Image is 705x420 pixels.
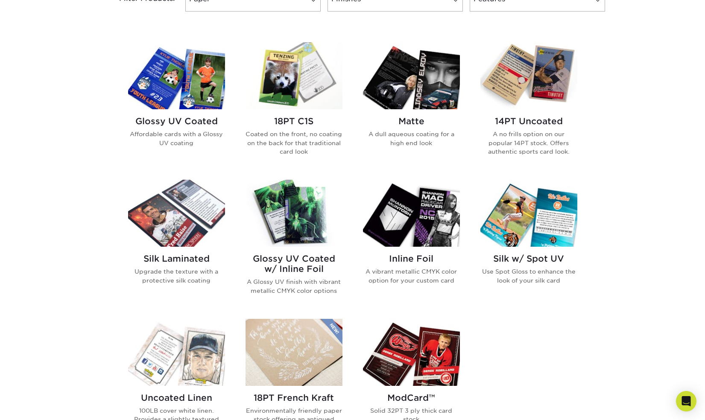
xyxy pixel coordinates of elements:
[246,180,342,247] img: Glossy UV Coated w/ Inline Foil Trading Cards
[480,42,577,169] a: 14PT Uncoated Trading Cards 14PT Uncoated A no frills option on our popular 14PT stock. Offers au...
[246,319,342,386] img: 18PT French Kraft Trading Cards
[128,319,225,386] img: Uncoated Linen Trading Cards
[363,393,460,403] h2: ModCard™
[246,130,342,156] p: Coated on the front, no coating on the back for that traditional card look
[128,180,225,309] a: Silk Laminated Trading Cards Silk Laminated Upgrade the texture with a protective silk coating
[480,180,577,309] a: Silk w/ Spot UV Trading Cards Silk w/ Spot UV Use Spot Gloss to enhance the look of your silk card
[128,180,225,247] img: Silk Laminated Trading Cards
[480,254,577,264] h2: Silk w/ Spot UV
[128,254,225,264] h2: Silk Laminated
[480,267,577,285] p: Use Spot Gloss to enhance the look of your silk card
[128,130,225,147] p: Affordable cards with a Glossy UV coating
[246,180,342,309] a: Glossy UV Coated w/ Inline Foil Trading Cards Glossy UV Coated w/ Inline Foil A Glossy UV finish ...
[363,116,460,126] h2: Matte
[363,180,460,309] a: Inline Foil Trading Cards Inline Foil A vibrant metallic CMYK color option for your custom card
[480,130,577,156] p: A no frills option on our popular 14PT stock. Offers authentic sports card look.
[480,42,577,109] img: 14PT Uncoated Trading Cards
[246,393,342,403] h2: 18PT French Kraft
[128,42,225,109] img: Glossy UV Coated Trading Cards
[128,393,225,403] h2: Uncoated Linen
[128,42,225,169] a: Glossy UV Coated Trading Cards Glossy UV Coated Affordable cards with a Glossy UV coating
[363,319,460,386] img: ModCard™ Trading Cards
[246,254,342,274] h2: Glossy UV Coated w/ Inline Foil
[363,130,460,147] p: A dull aqueous coating for a high end look
[321,319,342,344] img: New Product
[363,42,460,169] a: Matte Trading Cards Matte A dull aqueous coating for a high end look
[246,277,342,295] p: A Glossy UV finish with vibrant metallic CMYK color options
[128,267,225,285] p: Upgrade the texture with a protective silk coating
[480,116,577,126] h2: 14PT Uncoated
[128,116,225,126] h2: Glossy UV Coated
[480,180,577,247] img: Silk w/ Spot UV Trading Cards
[246,42,342,109] img: 18PT C1S Trading Cards
[363,180,460,247] img: Inline Foil Trading Cards
[676,391,696,411] div: Open Intercom Messenger
[363,42,460,109] img: Matte Trading Cards
[363,267,460,285] p: A vibrant metallic CMYK color option for your custom card
[246,116,342,126] h2: 18PT C1S
[246,42,342,169] a: 18PT C1S Trading Cards 18PT C1S Coated on the front, no coating on the back for that traditional ...
[363,254,460,264] h2: Inline Foil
